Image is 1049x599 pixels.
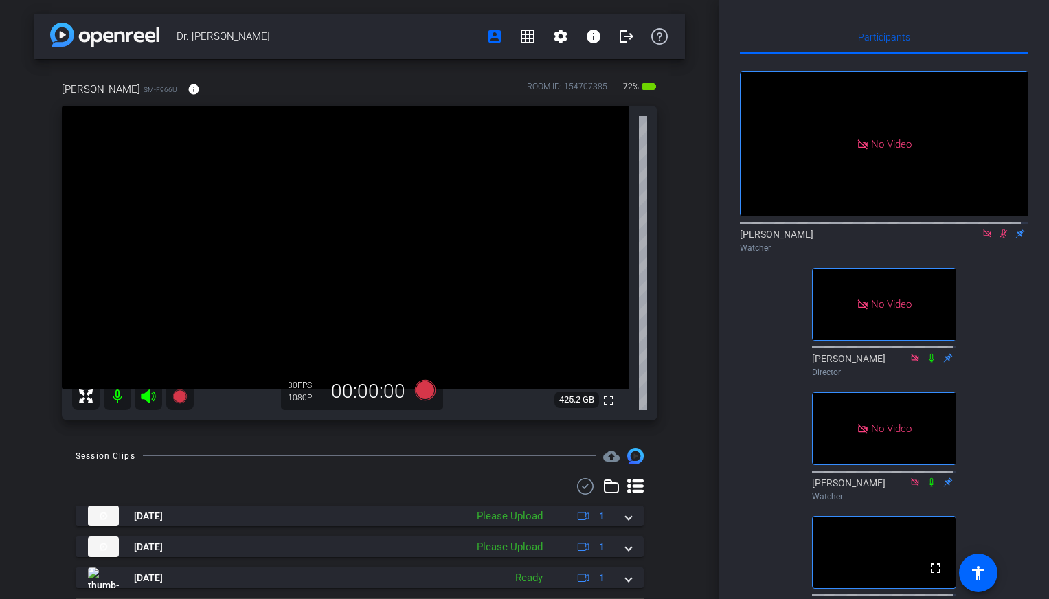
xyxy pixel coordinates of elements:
span: [DATE] [134,509,163,523]
span: 1 [599,509,605,523]
img: thumb-nail [88,506,119,526]
span: 1 [599,571,605,585]
mat-expansion-panel-header: thumb-nail[DATE]Please Upload1 [76,536,644,557]
div: [PERSON_NAME] [812,476,956,503]
span: No Video [871,298,912,310]
mat-icon: fullscreen [927,560,944,576]
div: [PERSON_NAME] [740,227,1028,254]
mat-icon: cloud_upload [603,448,620,464]
div: Please Upload [470,539,550,555]
div: Session Clips [76,449,135,463]
div: Please Upload [470,508,550,524]
span: 1 [599,540,605,554]
mat-icon: info [585,28,602,45]
div: 30 [288,380,322,391]
span: No Video [871,422,912,434]
span: 425.2 GB [554,392,599,408]
div: Ready [508,570,550,586]
mat-icon: settings [552,28,569,45]
div: ROOM ID: 154707385 [527,80,607,100]
span: [PERSON_NAME] [62,82,140,97]
div: Director [812,366,956,378]
mat-expansion-panel-header: thumb-nail[DATE]Please Upload1 [76,506,644,526]
span: Destinations for your clips [603,448,620,464]
span: Participants [858,32,910,42]
mat-icon: logout [618,28,635,45]
span: Dr. [PERSON_NAME] [177,23,478,50]
div: [PERSON_NAME] [812,352,956,378]
mat-icon: accessibility [970,565,986,581]
img: Session clips [627,448,644,464]
div: Watcher [812,490,956,503]
img: thumb-nail [88,567,119,588]
mat-expansion-panel-header: thumb-nail[DATE]Ready1 [76,567,644,588]
mat-icon: grid_on [519,28,536,45]
div: 1080P [288,392,322,403]
img: thumb-nail [88,536,119,557]
div: Watcher [740,242,1028,254]
span: FPS [297,381,312,390]
div: 00:00:00 [322,380,414,403]
mat-icon: fullscreen [600,392,617,409]
span: No Video [871,137,912,150]
mat-icon: account_box [486,28,503,45]
img: app-logo [50,23,159,47]
span: SM-F966U [144,84,177,95]
span: [DATE] [134,571,163,585]
mat-icon: info [188,83,200,95]
mat-icon: battery_std [641,78,657,95]
span: [DATE] [134,540,163,554]
span: 72% [621,76,641,98]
